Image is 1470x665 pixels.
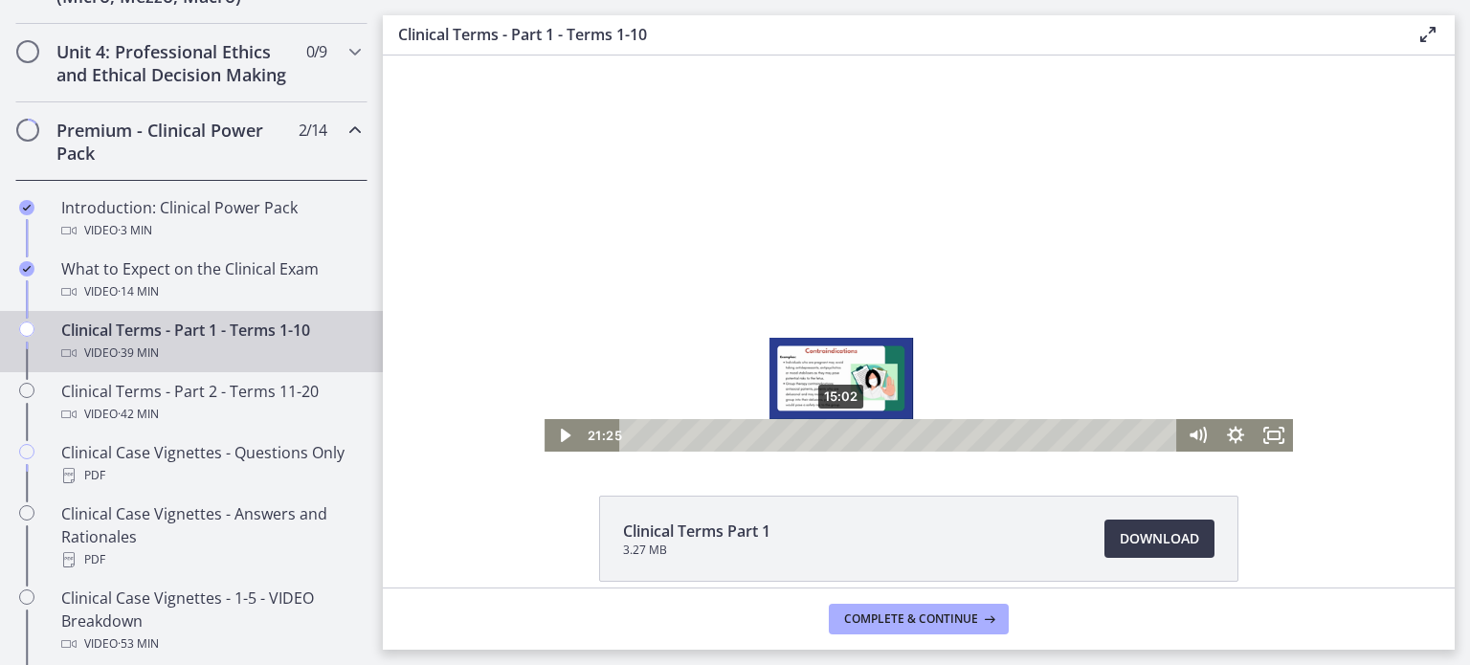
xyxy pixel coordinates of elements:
iframe: Video Lesson [383,31,1455,452]
i: Completed [19,261,34,277]
div: Video [61,403,360,426]
button: Complete & continue [829,604,1009,634]
div: Clinical Terms - Part 2 - Terms 11-20 [61,380,360,426]
div: Introduction: Clinical Power Pack [61,196,360,242]
span: 3.27 MB [623,543,770,558]
div: Video [61,632,360,655]
button: Show settings menu [834,388,872,421]
span: · 14 min [118,280,159,303]
span: · 39 min [118,342,159,365]
div: Clinical Case Vignettes - Answers and Rationales [61,502,360,571]
span: 0 / 9 [306,40,326,63]
div: Video [61,280,360,303]
span: 2 / 14 [299,119,326,142]
div: PDF [61,464,360,487]
span: Clinical Terms Part 1 [623,520,770,543]
a: Download [1104,520,1214,558]
div: Clinical Case Vignettes - 1-5 - VIDEO Breakdown [61,587,360,655]
span: · 53 min [118,632,159,655]
div: PDF [61,548,360,571]
h2: Unit 4: Professional Ethics and Ethical Decision Making [56,40,290,86]
button: Fullscreen [872,388,910,421]
div: What to Expect on the Clinical Exam [61,257,360,303]
div: Clinical Terms - Part 1 - Terms 1-10 [61,319,360,365]
div: Video [61,342,360,365]
div: Clinical Case Vignettes - Questions Only [61,441,360,487]
span: Download [1120,527,1199,550]
span: · 42 min [118,403,159,426]
span: · 3 min [118,219,152,242]
div: Video [61,219,360,242]
h2: Premium - Clinical Power Pack [56,119,290,165]
h3: Clinical Terms - Part 1 - Terms 1-10 [398,23,1386,46]
button: Mute [795,388,834,421]
span: Complete & continue [844,611,978,627]
i: Completed [19,200,34,215]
